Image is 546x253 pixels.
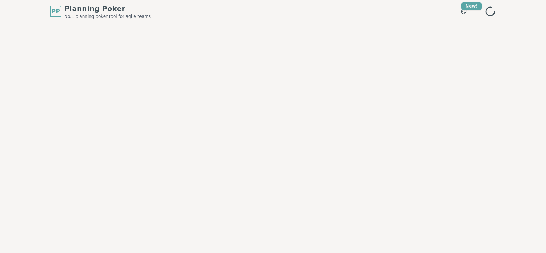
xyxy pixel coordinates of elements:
span: PP [51,7,60,16]
span: No.1 planning poker tool for agile teams [64,14,151,19]
span: Planning Poker [64,4,151,14]
div: New! [461,2,482,10]
button: New! [457,5,470,18]
a: PPPlanning PokerNo.1 planning poker tool for agile teams [50,4,151,19]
